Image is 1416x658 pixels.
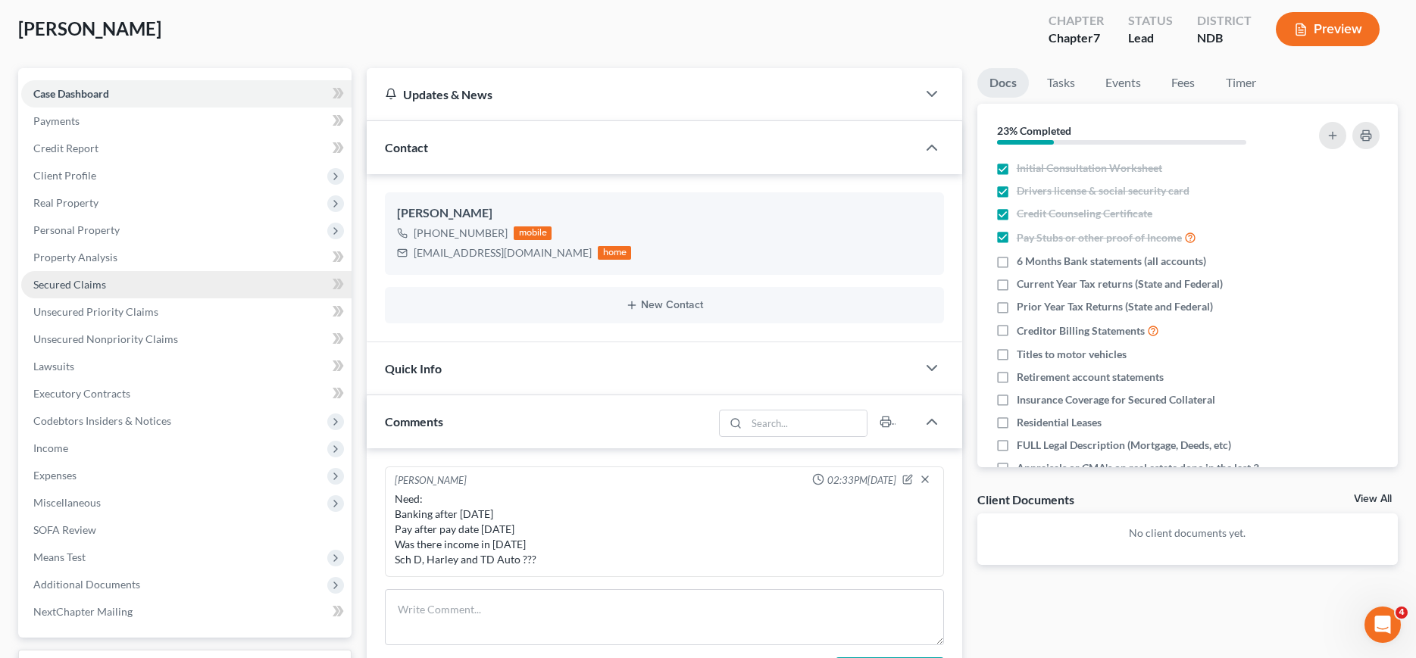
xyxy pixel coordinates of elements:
[997,124,1071,137] strong: 23% Completed
[1354,494,1392,504] a: View All
[598,246,631,260] div: home
[385,361,442,376] span: Quick Info
[21,353,352,380] a: Lawsuits
[1017,438,1231,453] span: FULL Legal Description (Mortgage, Deeds, etc)
[21,108,352,135] a: Payments
[385,140,428,154] span: Contact
[1197,30,1252,47] div: NDB
[1214,68,1268,98] a: Timer
[1017,323,1145,338] span: Creditor Billing Statements
[1093,68,1153,98] a: Events
[33,523,96,536] span: SOFA Review
[21,298,352,326] a: Unsecured Priority Claims
[414,245,592,260] div: [EMAIL_ADDRESS][DOMAIN_NAME]
[33,578,140,591] span: Additional Documents
[21,380,352,407] a: Executory Contracts
[33,87,109,100] span: Case Dashboard
[33,278,106,291] span: Secured Claims
[1017,161,1162,176] span: Initial Consultation Worksheet
[1017,183,1189,198] span: Drivers license & social security card
[1128,12,1173,30] div: Status
[1049,12,1104,30] div: Chapter
[827,473,896,488] span: 02:33PM[DATE]
[33,496,101,509] span: Miscellaneous
[33,142,98,154] span: Credit Report
[395,491,933,567] div: Need: Banking after [DATE] Pay after pay date [DATE] Was there income in [DATE] Sch D, Harley and...
[385,86,898,102] div: Updates & News
[33,414,171,427] span: Codebtors Insiders & Notices
[1197,12,1252,30] div: District
[21,244,352,271] a: Property Analysis
[977,491,1074,507] div: Client Documents
[385,414,443,429] span: Comments
[21,516,352,544] a: SOFA Review
[33,550,86,563] span: Means Test
[21,598,352,625] a: NextChapter Mailing
[1017,254,1206,269] span: 6 Months Bank statements (all accounts)
[21,271,352,298] a: Secured Claims
[397,204,931,223] div: [PERSON_NAME]
[33,469,77,482] span: Expenses
[395,473,467,488] div: [PERSON_NAME]
[33,223,120,236] span: Personal Property
[1276,12,1380,46] button: Preview
[1017,206,1152,221] span: Credit Counseling Certificate
[21,135,352,162] a: Credit Report
[1017,415,1102,430] span: Residential Leases
[1396,607,1408,619] span: 4
[33,441,68,454] span: Income
[33,605,133,618] span: NextChapter Mailing
[1017,276,1223,292] span: Current Year Tax returns (State and Federal)
[21,80,352,108] a: Case Dashboard
[33,196,98,209] span: Real Property
[1128,30,1173,47] div: Lead
[18,17,161,39] span: [PERSON_NAME]
[1017,392,1215,407] span: Insurance Coverage for Secured Collateral
[1159,68,1208,98] a: Fees
[1017,230,1182,245] span: Pay Stubs or other proof of Income
[33,305,158,318] span: Unsecured Priority Claims
[33,360,74,373] span: Lawsuits
[21,326,352,353] a: Unsecured Nonpriority Claims
[1093,30,1100,45] span: 7
[1017,460,1280,491] span: Appraisals or CMA's on real estate done in the last 3 years OR required by attorney
[1049,30,1104,47] div: Chapter
[33,332,178,345] span: Unsecured Nonpriority Claims
[977,68,1029,98] a: Docs
[1017,370,1164,385] span: Retirement account statements
[33,387,130,400] span: Executory Contracts
[1364,607,1401,643] iframe: Intercom live chat
[514,226,552,240] div: mobile
[746,410,867,436] input: Search...
[397,299,931,311] button: New Contact
[1017,347,1127,362] span: Titles to motor vehicles
[1017,299,1213,314] span: Prior Year Tax Returns (State and Federal)
[1035,68,1087,98] a: Tasks
[33,169,96,182] span: Client Profile
[33,251,117,264] span: Property Analysis
[989,525,1386,541] p: No client documents yet.
[414,226,508,241] div: [PHONE_NUMBER]
[33,114,80,127] span: Payments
